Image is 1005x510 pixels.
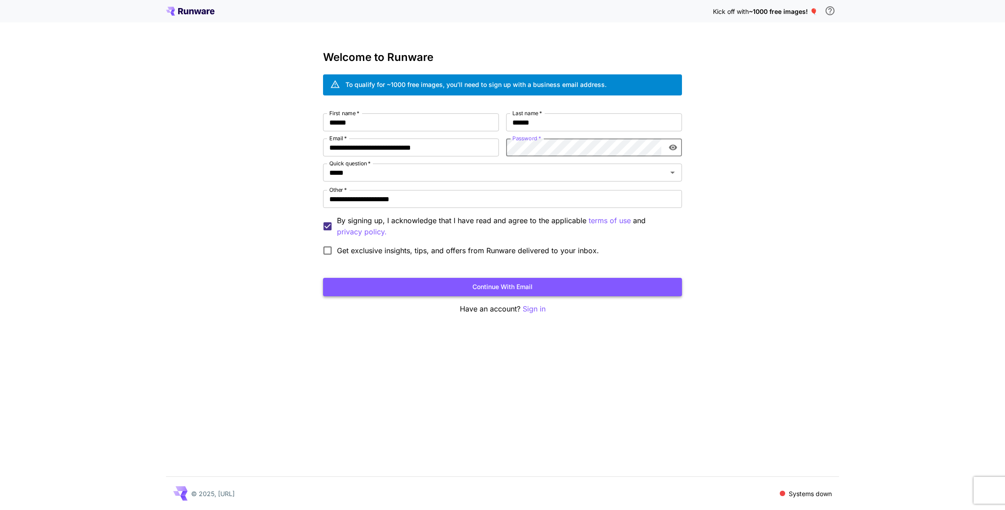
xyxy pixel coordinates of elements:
[337,226,387,238] p: privacy policy.
[337,215,675,238] p: By signing up, I acknowledge that I have read and agree to the applicable and
[523,303,546,315] button: Sign in
[821,2,839,20] button: In order to qualify for free credit, you need to sign up with a business email address and click ...
[345,80,607,89] div: To qualify for ~1000 free images, you’ll need to sign up with a business email address.
[789,489,832,498] p: Systems down
[713,8,749,15] span: Kick off with
[329,134,347,142] label: Email
[329,109,359,117] label: First name
[749,8,817,15] span: ~1000 free images! 🎈
[337,245,599,256] span: Get exclusive insights, tips, and offers from Runware delivered to your inbox.
[665,139,681,156] button: toggle password visibility
[329,186,347,194] label: Other
[337,226,387,238] button: By signing up, I acknowledge that I have read and agree to the applicable terms of use and
[512,134,541,142] label: Password
[323,278,682,296] button: Continue with email
[323,51,682,64] h3: Welcome to Runware
[589,215,631,226] p: terms of use
[323,303,682,315] p: Have an account?
[666,166,679,179] button: Open
[589,215,631,226] button: By signing up, I acknowledge that I have read and agree to the applicable and privacy policy.
[512,109,542,117] label: Last name
[191,489,235,498] p: © 2025, [URL]
[329,160,371,167] label: Quick question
